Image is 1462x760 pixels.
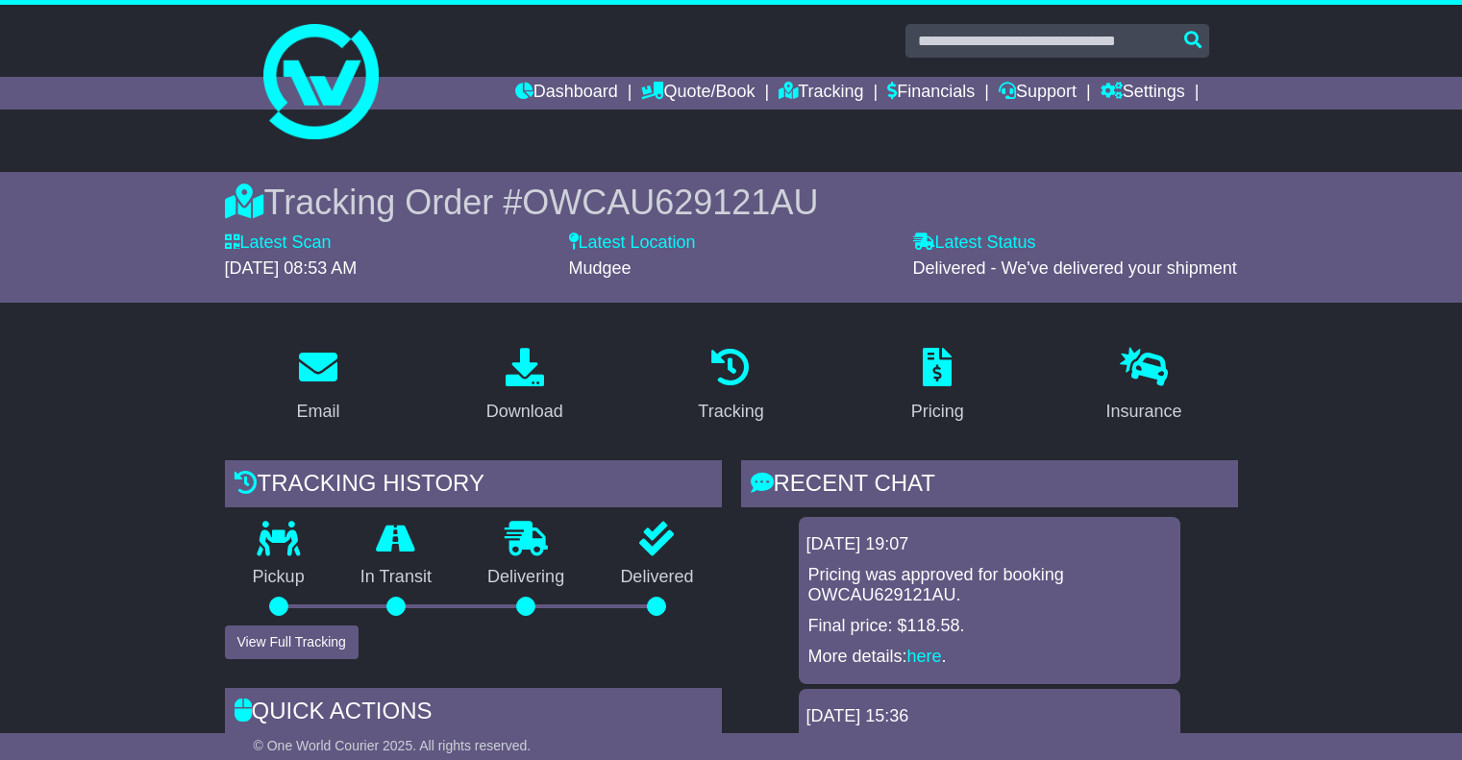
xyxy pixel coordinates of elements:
[515,77,618,110] a: Dashboard
[225,625,359,659] button: View Full Tracking
[225,182,1238,223] div: Tracking Order #
[333,567,459,588] p: In Transit
[808,647,1171,668] p: More details: .
[685,341,776,431] a: Tracking
[907,647,942,666] a: here
[296,399,339,425] div: Email
[225,460,722,512] div: Tracking history
[913,258,1237,278] span: Delivered - We've delivered your shipment
[999,77,1077,110] a: Support
[522,183,818,222] span: OWCAU629121AU
[225,258,358,278] span: [DATE] 08:53 AM
[911,399,964,425] div: Pricing
[698,399,763,425] div: Tracking
[569,258,632,278] span: Mudgee
[569,233,696,254] label: Latest Location
[1094,341,1195,431] a: Insurance
[779,77,863,110] a: Tracking
[806,706,1173,727] div: [DATE] 15:36
[808,565,1171,606] p: Pricing was approved for booking OWCAU629121AU.
[1101,77,1185,110] a: Settings
[913,233,1036,254] label: Latest Status
[254,738,532,753] span: © One World Courier 2025. All rights reserved.
[741,460,1238,512] div: RECENT CHAT
[225,233,332,254] label: Latest Scan
[1106,399,1182,425] div: Insurance
[887,77,975,110] a: Financials
[592,567,721,588] p: Delivered
[459,567,592,588] p: Delivering
[284,341,352,431] a: Email
[899,341,977,431] a: Pricing
[225,567,333,588] p: Pickup
[474,341,576,431] a: Download
[641,77,755,110] a: Quote/Book
[806,534,1173,555] div: [DATE] 19:07
[808,616,1171,637] p: Final price: $118.58.
[225,688,722,740] div: Quick Actions
[486,399,563,425] div: Download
